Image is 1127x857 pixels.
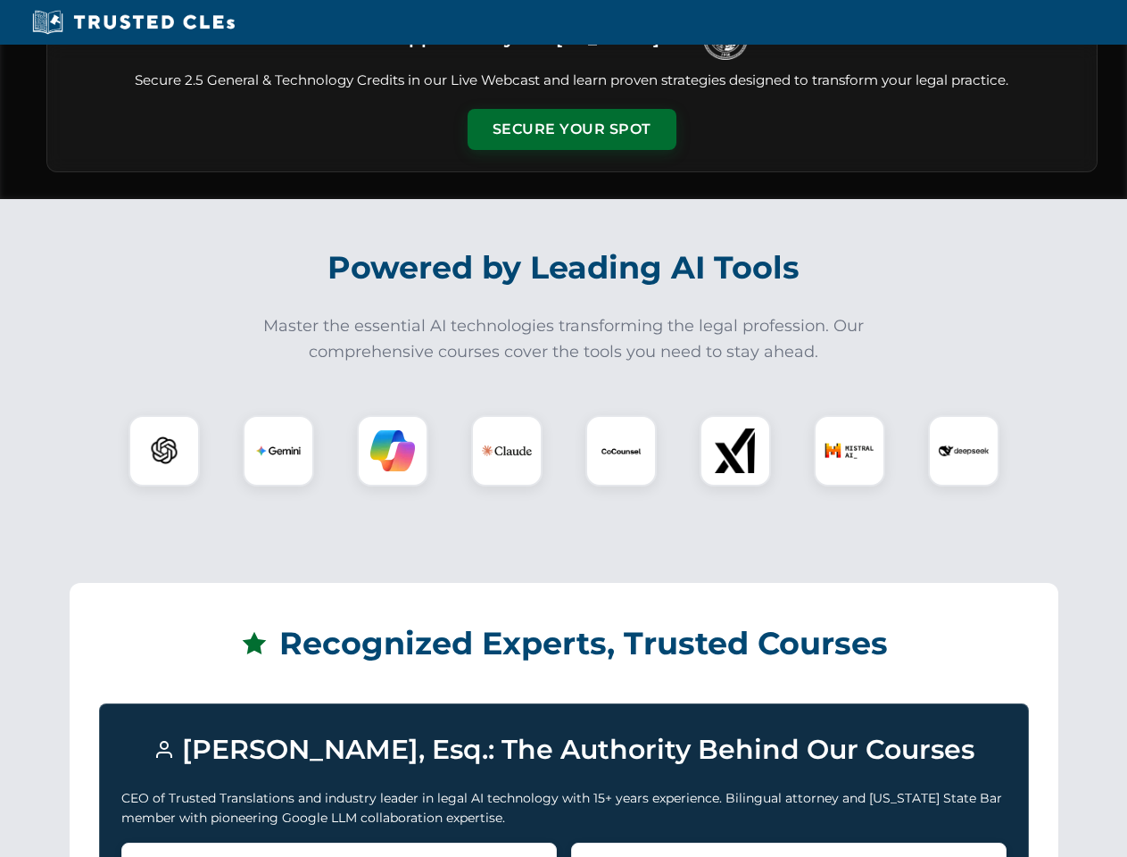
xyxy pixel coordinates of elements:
[121,726,1007,774] h3: [PERSON_NAME], Esq.: The Authority Behind Our Courses
[27,9,240,36] img: Trusted CLEs
[825,426,874,476] img: Mistral AI Logo
[121,788,1007,828] p: CEO of Trusted Translations and industry leader in legal AI technology with 15+ years experience....
[599,428,643,473] img: CoCounsel Logo
[243,415,314,487] div: Gemini
[357,415,428,487] div: Copilot
[700,415,771,487] div: xAI
[99,612,1029,675] h2: Recognized Experts, Trusted Courses
[939,426,989,476] img: DeepSeek Logo
[256,428,301,473] img: Gemini Logo
[814,415,885,487] div: Mistral AI
[585,415,657,487] div: CoCounsel
[252,313,876,365] p: Master the essential AI technologies transforming the legal profession. Our comprehensive courses...
[713,428,758,473] img: xAI Logo
[468,109,676,150] button: Secure Your Spot
[69,71,1075,91] p: Secure 2.5 General & Technology Credits in our Live Webcast and learn proven strategies designed ...
[471,415,543,487] div: Claude
[370,428,415,473] img: Copilot Logo
[482,426,532,476] img: Claude Logo
[928,415,999,487] div: DeepSeek
[128,415,200,487] div: ChatGPT
[138,425,190,477] img: ChatGPT Logo
[70,237,1058,299] h2: Powered by Leading AI Tools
